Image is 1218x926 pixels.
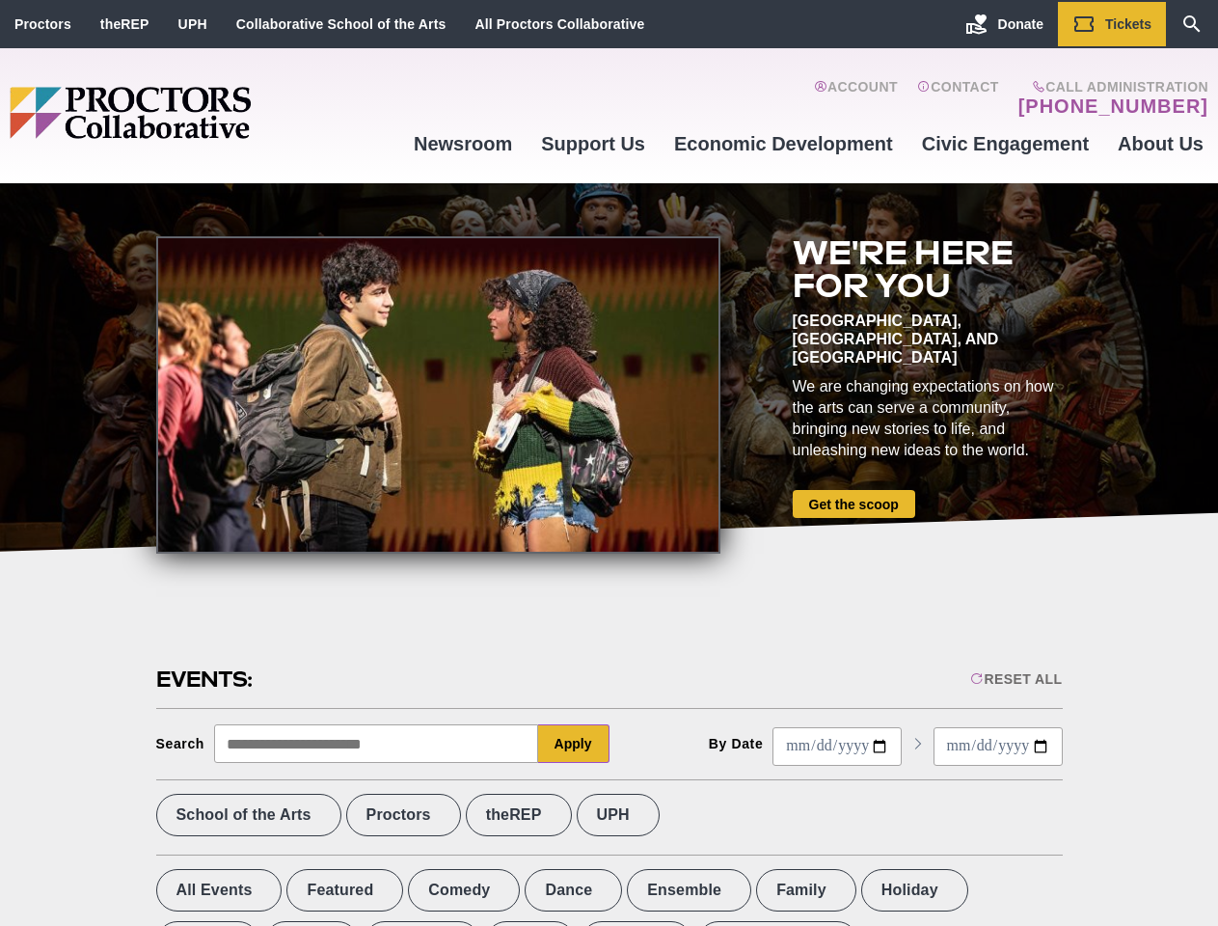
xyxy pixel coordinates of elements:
label: Dance [525,869,622,912]
label: Proctors [346,794,461,836]
label: School of the Arts [156,794,341,836]
a: About Us [1103,118,1218,170]
label: theREP [466,794,572,836]
a: Search [1166,2,1218,46]
a: theREP [100,16,149,32]
a: UPH [178,16,207,32]
label: UPH [577,794,660,836]
button: Apply [538,724,609,763]
a: Economic Development [660,118,907,170]
a: Newsroom [399,118,527,170]
div: Search [156,736,205,751]
a: Support Us [527,118,660,170]
div: We are changing expectations on how the arts can serve a community, bringing new stories to life,... [793,376,1063,461]
span: Tickets [1105,16,1151,32]
label: Holiday [861,869,968,912]
div: Reset All [970,671,1062,687]
label: All Events [156,869,283,912]
a: Tickets [1058,2,1166,46]
a: Donate [951,2,1058,46]
a: Get the scoop [793,490,915,518]
label: Comedy [408,869,520,912]
img: Proctors logo [10,87,399,139]
a: Account [814,79,898,118]
label: Featured [286,869,403,912]
a: Collaborative School of the Arts [236,16,447,32]
a: All Proctors Collaborative [474,16,644,32]
h2: Events: [156,665,256,694]
label: Ensemble [627,869,751,912]
a: [PHONE_NUMBER] [1018,95,1208,118]
div: By Date [709,736,764,751]
a: Proctors [14,16,71,32]
h2: We're here for you [793,236,1063,302]
span: Call Administration [1013,79,1208,95]
a: Contact [917,79,999,118]
a: Civic Engagement [907,118,1103,170]
div: [GEOGRAPHIC_DATA], [GEOGRAPHIC_DATA], and [GEOGRAPHIC_DATA] [793,312,1063,367]
label: Family [756,869,856,912]
span: Donate [998,16,1043,32]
